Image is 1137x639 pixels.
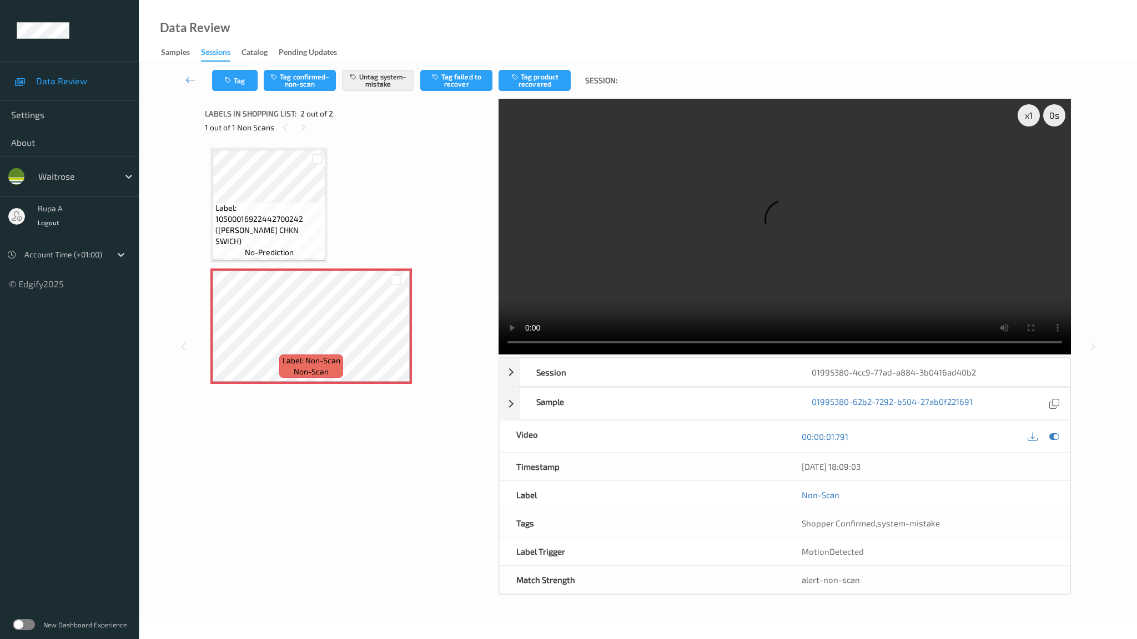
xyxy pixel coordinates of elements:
[420,70,492,91] button: Tag failed to recover
[585,75,617,86] span: Session:
[1018,104,1040,126] div: x 1
[802,518,876,528] span: Shopper Confirmed
[279,45,348,60] a: Pending Updates
[499,387,1070,420] div: Sample01995380-62b2-7292-b504-27ab0f221691
[201,45,242,62] a: Sessions
[500,420,784,452] div: Video
[795,358,1070,386] div: 01995380-4cc9-77ad-a884-3b0416ad40b2
[500,453,784,480] div: Timestamp
[160,22,230,33] div: Data Review
[802,518,940,528] span: ,
[205,108,296,119] span: Labels in shopping list:
[785,537,1070,565] div: MotionDetected
[500,537,784,565] div: Label Trigger
[161,47,190,60] div: Samples
[205,120,491,134] div: 1 out of 1 Non Scans
[300,108,333,119] span: 2 out of 2
[264,70,336,91] button: Tag confirmed-non-scan
[201,47,230,62] div: Sessions
[215,202,323,247] span: Label: 10500016922442700242 ([PERSON_NAME] CHKN SWICH)
[499,70,571,91] button: Tag product recovered
[812,396,973,411] a: 01995380-62b2-7292-b504-27ab0f221691
[1043,104,1065,126] div: 0 s
[802,431,848,442] a: 00:00:01.791
[342,70,414,91] button: Untag system-mistake
[520,388,794,419] div: Sample
[242,45,279,60] a: Catalog
[294,366,329,377] span: non-scan
[212,70,258,91] button: Tag
[283,355,340,366] span: Label: Non-Scan
[802,574,1053,585] div: alert-non-scan
[802,461,1053,472] div: [DATE] 18:09:03
[877,518,940,528] span: system-mistake
[802,489,839,500] a: Non-Scan
[500,566,784,594] div: Match Strength
[245,247,294,258] span: no-prediction
[499,358,1070,387] div: Session01995380-4cc9-77ad-a884-3b0416ad40b2
[242,47,268,60] div: Catalog
[279,47,337,60] div: Pending Updates
[500,481,784,509] div: Label
[520,358,794,386] div: Session
[161,45,201,60] a: Samples
[500,509,784,537] div: Tags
